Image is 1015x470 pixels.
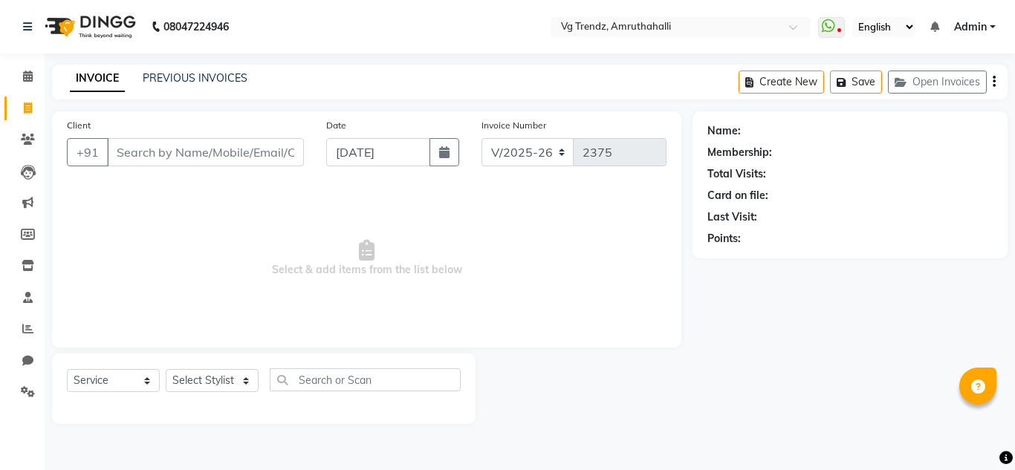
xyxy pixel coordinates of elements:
span: Select & add items from the list below [67,184,667,333]
label: Date [326,119,346,132]
button: Open Invoices [888,71,987,94]
button: Create New [739,71,824,94]
div: Last Visit: [707,209,757,225]
input: Search by Name/Mobile/Email/Code [107,138,304,166]
a: PREVIOUS INVOICES [143,71,247,85]
div: Card on file: [707,188,768,203]
img: logo [38,6,140,48]
button: +91 [67,138,108,166]
a: INVOICE [70,65,125,92]
iframe: chat widget [953,411,1000,455]
div: Name: [707,123,741,139]
label: Invoice Number [481,119,546,132]
div: Total Visits: [707,166,766,182]
input: Search or Scan [270,368,461,391]
div: Points: [707,231,741,247]
b: 08047224946 [163,6,229,48]
div: Membership: [707,145,772,160]
label: Client [67,119,91,132]
button: Save [830,71,882,94]
span: Admin [954,19,987,35]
